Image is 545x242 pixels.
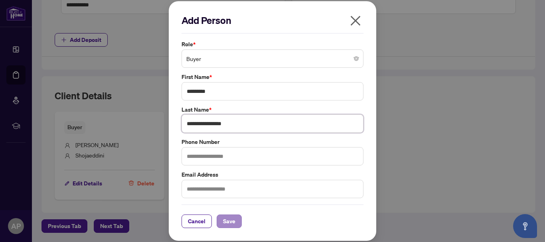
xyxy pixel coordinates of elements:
span: Save [223,215,235,228]
button: Save [217,214,242,228]
span: close [349,14,362,27]
span: close-circle [354,56,359,61]
h2: Add Person [182,14,363,27]
label: Role [182,40,363,49]
label: First Name [182,73,363,81]
button: Cancel [182,214,212,228]
label: Phone Number [182,138,363,146]
span: Cancel [188,215,205,228]
label: Last Name [182,105,363,114]
label: Email Address [182,170,363,179]
button: Open asap [513,214,537,238]
span: Buyer [186,51,359,66]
